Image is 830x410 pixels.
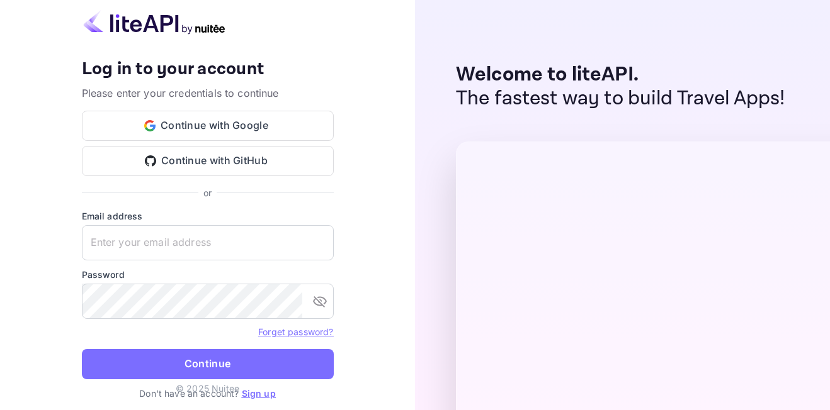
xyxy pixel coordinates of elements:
p: Don't have an account? [82,387,334,400]
label: Email address [82,209,334,223]
a: Sign up [242,388,276,399]
a: Forget password? [258,326,333,337]
p: © 2025 Nuitee [176,382,239,395]
button: toggle password visibility [307,289,333,314]
label: Password [82,268,334,281]
p: The fastest way to build Travel Apps! [456,87,785,111]
button: Continue with GitHub [82,146,334,176]
button: Continue [82,349,334,379]
img: liteapi [82,10,227,35]
p: Please enter your credentials to continue [82,86,334,101]
p: Welcome to liteAPI. [456,63,785,87]
a: Forget password? [258,325,333,338]
input: Enter your email address [82,225,334,260]
p: or [203,186,212,199]
button: Continue with Google [82,111,334,141]
h4: Log in to your account [82,58,334,80]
